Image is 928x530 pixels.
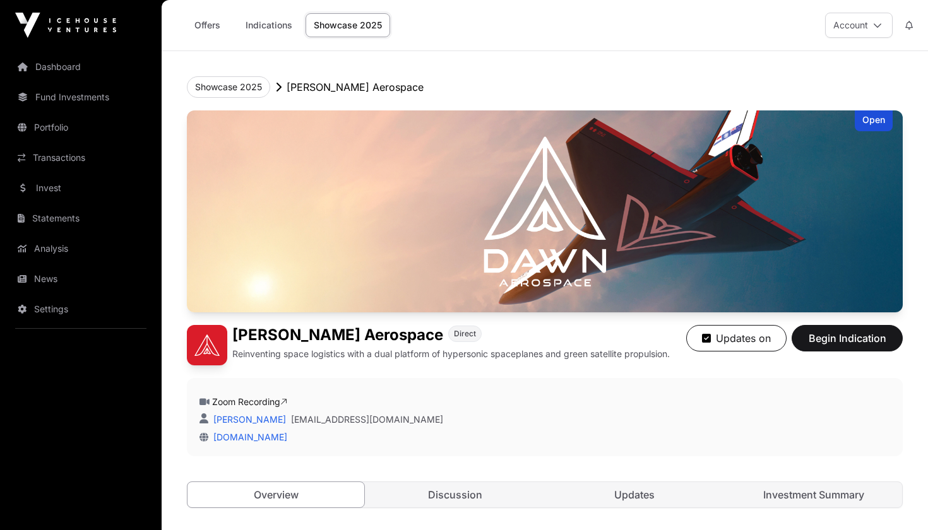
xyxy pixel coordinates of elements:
[306,13,390,37] a: Showcase 2025
[211,414,286,425] a: [PERSON_NAME]
[208,432,287,442] a: [DOMAIN_NAME]
[10,295,152,323] a: Settings
[187,325,227,365] img: Dawn Aerospace
[10,114,152,141] a: Portfolio
[792,338,903,350] a: Begin Indication
[10,53,152,81] a: Dashboard
[187,481,365,508] a: Overview
[454,329,476,339] span: Direct
[825,13,893,38] button: Account
[237,13,300,37] a: Indications
[546,482,723,507] a: Updates
[291,413,443,426] a: [EMAIL_ADDRESS][DOMAIN_NAME]
[287,79,424,95] p: [PERSON_NAME] Aerospace
[15,13,116,38] img: Icehouse Ventures Logo
[10,83,152,111] a: Fund Investments
[10,144,152,172] a: Transactions
[10,174,152,202] a: Invest
[232,325,443,345] h1: [PERSON_NAME] Aerospace
[10,204,152,232] a: Statements
[10,265,152,293] a: News
[187,76,270,98] button: Showcase 2025
[855,110,893,131] div: Open
[792,325,903,351] button: Begin Indication
[725,482,902,507] a: Investment Summary
[187,110,903,312] img: Dawn Aerospace
[686,325,787,351] button: Updates on
[807,331,887,346] span: Begin Indication
[187,482,902,507] nav: Tabs
[212,396,287,407] a: Zoom Recording
[10,235,152,262] a: Analysis
[182,13,232,37] a: Offers
[232,348,670,360] p: Reinventing space logistics with a dual platform of hypersonic spaceplanes and green satellite pr...
[367,482,544,507] a: Discussion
